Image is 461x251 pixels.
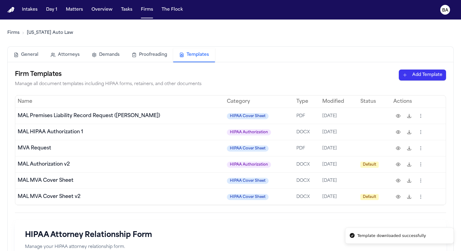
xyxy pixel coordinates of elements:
[322,130,337,134] span: [DATE]
[393,111,403,121] button: Preview
[358,95,391,108] th: Status
[227,194,269,200] span: HIPAA Cover Sheet
[7,30,73,36] nav: Breadcrumb
[296,146,305,151] span: PDF
[86,48,126,62] button: Demands
[89,4,115,15] button: Overview
[18,146,51,151] span: MVA Request
[159,4,185,15] button: The Flock
[63,4,85,15] button: Matters
[404,192,414,202] button: Download
[173,48,215,62] button: Templates
[45,48,86,62] button: Attorneys
[404,143,414,153] button: Download
[404,176,414,185] button: Download
[296,162,310,167] span: DOCX
[415,191,426,202] button: Template actions
[7,7,15,13] a: Home
[296,130,310,134] span: DOCX
[296,114,305,118] span: PDF
[18,113,160,118] span: MAL Premises Liability Record Request ([PERSON_NAME])
[227,113,269,119] span: HIPAA Cover Sheet
[8,48,45,62] button: General
[227,162,271,168] span: HIPAA Authorization
[320,95,358,108] th: Modified
[404,160,414,169] button: Download
[393,143,403,153] button: Preview
[18,194,80,199] span: MAL MVA Cover Sheet v2
[404,127,414,137] button: Download
[126,48,173,62] button: Proofreading
[18,178,73,183] span: MAL MVA Cover Sheet
[44,4,60,15] button: Day 1
[322,162,337,167] span: [DATE]
[391,95,446,108] th: Actions
[415,110,426,121] button: Template actions
[15,81,202,88] p: Manage all document templates including HIPAA forms, retainers, and other documents
[404,111,414,121] button: Download
[393,176,403,185] button: Preview
[360,194,379,200] span: Default
[294,95,320,108] th: Type
[322,114,337,118] span: [DATE]
[296,195,310,199] span: DOCX
[322,146,337,151] span: [DATE]
[415,127,426,138] button: Template actions
[27,30,73,36] a: [US_STATE] Auto Law
[393,160,403,169] button: Preview
[7,30,20,36] a: Firms
[20,4,40,15] button: Intakes
[322,178,337,183] span: [DATE]
[18,162,70,167] span: MAL Authorization v2
[15,70,202,79] h2: Firm Templates
[415,143,426,154] button: Template actions
[357,233,426,239] div: Template downloaded successfully
[224,95,294,108] th: Category
[296,178,310,183] span: DOCX
[15,95,224,108] th: Name
[25,230,436,240] h1: HIPAA Attorney Relationship Form
[227,178,269,184] span: HIPAA Cover Sheet
[399,70,446,81] button: Add Template
[7,7,15,13] img: Finch Logo
[119,4,135,15] button: Tasks
[18,130,83,134] span: MAL HIPAA Authorization 1
[227,129,271,135] span: HIPAA Authorization
[25,244,436,251] p: Manage your HIPAA attorney relationship form.
[138,4,155,15] button: Firms
[322,195,337,199] span: [DATE]
[415,175,426,186] button: Template actions
[227,145,269,152] span: HIPAA Cover Sheet
[393,127,403,137] button: Preview
[360,162,379,168] span: Default
[415,159,426,170] button: Template actions
[393,192,403,202] button: Preview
